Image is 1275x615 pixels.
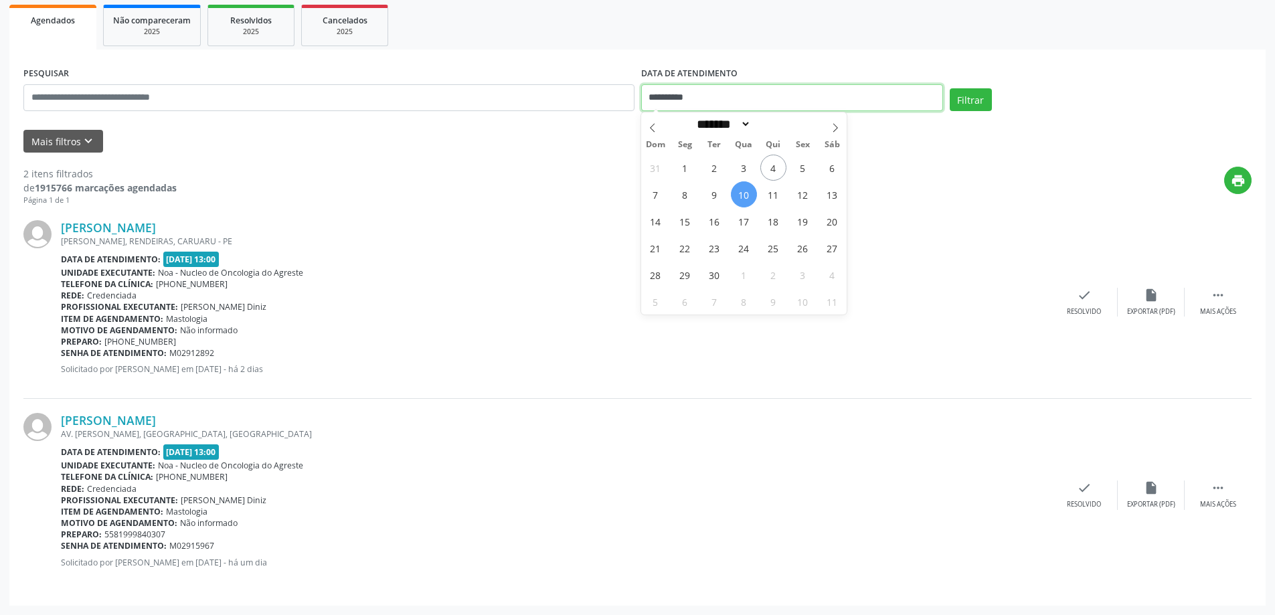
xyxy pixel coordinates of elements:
span: Agosto 31, 2025 [643,155,669,181]
span: Outubro 11, 2025 [819,288,845,315]
span: Noa - Nucleo de Oncologia do Agreste [158,460,303,471]
span: Setembro 22, 2025 [672,235,698,261]
span: [PHONE_NUMBER] [156,278,228,290]
span: Setembro 25, 2025 [760,235,786,261]
span: Não compareceram [113,15,191,26]
b: Unidade executante: [61,267,155,278]
b: Motivo de agendamento: [61,517,177,529]
span: [PHONE_NUMBER] [156,471,228,482]
b: Motivo de agendamento: [61,325,177,336]
input: Year [751,117,795,131]
span: Credenciada [87,483,137,495]
img: img [23,413,52,441]
span: Setembro 3, 2025 [731,155,757,181]
span: Sáb [817,141,847,149]
b: Preparo: [61,529,102,540]
span: Setembro 15, 2025 [672,208,698,234]
b: Data de atendimento: [61,446,161,458]
label: PESQUISAR [23,64,69,84]
span: Setembro 30, 2025 [701,262,728,288]
div: Página 1 de 1 [23,195,177,206]
b: Profissional executante: [61,301,178,313]
b: Unidade executante: [61,460,155,471]
span: Setembro 4, 2025 [760,155,786,181]
span: Outubro 4, 2025 [819,262,845,288]
div: 2025 [218,27,284,37]
i: insert_drive_file [1144,480,1159,495]
span: Setembro 13, 2025 [819,181,845,207]
span: Setembro 8, 2025 [672,181,698,207]
i:  [1211,480,1225,495]
span: Seg [670,141,699,149]
span: Setembro 14, 2025 [643,208,669,234]
i:  [1211,288,1225,302]
span: Outubro 3, 2025 [790,262,816,288]
span: Sex [788,141,817,149]
p: Solicitado por [PERSON_NAME] em [DATE] - há 2 dias [61,363,1051,375]
span: Mastologia [166,313,207,325]
div: [PERSON_NAME], RENDEIRAS, CARUARU - PE [61,236,1051,247]
div: Exportar (PDF) [1127,500,1175,509]
div: 2025 [113,27,191,37]
span: Setembro 6, 2025 [819,155,845,181]
span: Outubro 7, 2025 [701,288,728,315]
div: Mais ações [1200,307,1236,317]
span: Ter [699,141,729,149]
img: img [23,220,52,248]
span: Não informado [180,517,238,529]
span: Setembro 9, 2025 [701,181,728,207]
span: Outubro 9, 2025 [760,288,786,315]
b: Rede: [61,483,84,495]
span: Setembro 5, 2025 [790,155,816,181]
span: Setembro 20, 2025 [819,208,845,234]
div: AV. [PERSON_NAME], [GEOGRAPHIC_DATA], [GEOGRAPHIC_DATA] [61,428,1051,440]
span: M02915967 [169,540,214,551]
div: Resolvido [1067,500,1101,509]
span: [DATE] 13:00 [163,444,220,460]
span: [PHONE_NUMBER] [104,336,176,347]
b: Preparo: [61,336,102,347]
span: Setembro 29, 2025 [672,262,698,288]
i: keyboard_arrow_down [81,134,96,149]
span: Setembro 18, 2025 [760,208,786,234]
b: Telefone da clínica: [61,471,153,482]
b: Profissional executante: [61,495,178,506]
span: Cancelados [323,15,367,26]
span: [PERSON_NAME] Diniz [181,301,266,313]
span: Resolvidos [230,15,272,26]
i: insert_drive_file [1144,288,1159,302]
i: check [1077,480,1092,495]
span: Mastologia [166,506,207,517]
b: Telefone da clínica: [61,278,153,290]
span: Setembro 24, 2025 [731,235,757,261]
button: Mais filtroskeyboard_arrow_down [23,130,103,153]
span: Setembro 16, 2025 [701,208,728,234]
i: check [1077,288,1092,302]
span: Noa - Nucleo de Oncologia do Agreste [158,267,303,278]
span: Setembro 21, 2025 [643,235,669,261]
span: Outubro 8, 2025 [731,288,757,315]
b: Senha de atendimento: [61,347,167,359]
label: DATA DE ATENDIMENTO [641,64,738,84]
span: Não informado [180,325,238,336]
span: Outubro 2, 2025 [760,262,786,288]
div: 2 itens filtrados [23,167,177,181]
span: [DATE] 13:00 [163,252,220,267]
strong: 1915766 marcações agendadas [35,181,177,194]
span: Setembro 1, 2025 [672,155,698,181]
a: [PERSON_NAME] [61,413,156,428]
span: 5581999840307 [104,529,165,540]
span: Setembro 10, 2025 [731,181,757,207]
b: Rede: [61,290,84,301]
b: Senha de atendimento: [61,540,167,551]
span: Setembro 2, 2025 [701,155,728,181]
span: [PERSON_NAME] Diniz [181,495,266,506]
p: Solicitado por [PERSON_NAME] em [DATE] - há um dia [61,557,1051,568]
div: de [23,181,177,195]
div: 2025 [311,27,378,37]
span: Outubro 10, 2025 [790,288,816,315]
span: Setembro 28, 2025 [643,262,669,288]
span: Qua [729,141,758,149]
span: Outubro 5, 2025 [643,288,669,315]
span: Dom [641,141,671,149]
